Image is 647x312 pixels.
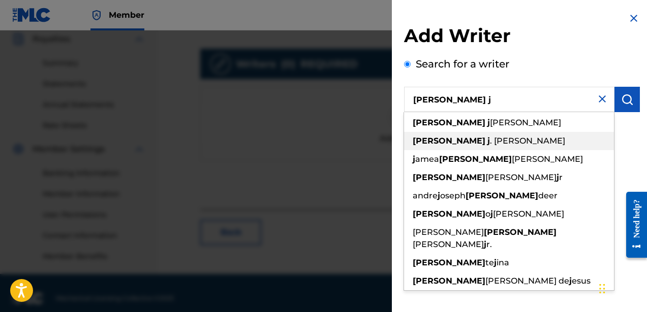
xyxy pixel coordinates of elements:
span: esus [572,276,591,286]
strong: [PERSON_NAME] [413,209,485,219]
strong: j [487,136,490,146]
strong: j [490,209,493,219]
iframe: Chat Widget [596,263,647,312]
strong: [PERSON_NAME] [413,136,485,146]
span: oseph [440,191,466,200]
strong: j [413,154,415,164]
span: [PERSON_NAME] [493,209,564,219]
span: [PERSON_NAME] [485,172,557,182]
img: close [596,93,608,105]
span: ina [497,258,509,267]
span: Member [109,9,144,21]
strong: j [569,276,572,286]
span: . [PERSON_NAME] [490,136,565,146]
h2: Add Writer [404,24,640,50]
strong: j [487,118,490,127]
strong: [PERSON_NAME] [413,118,485,127]
strong: j [484,239,486,249]
strong: [PERSON_NAME] [484,227,557,237]
strong: [PERSON_NAME] [439,154,512,164]
span: [PERSON_NAME] [512,154,583,164]
span: [PERSON_NAME] [413,227,484,237]
span: andre [413,191,438,200]
span: [PERSON_NAME] de [485,276,569,286]
strong: [PERSON_NAME] [413,258,485,267]
span: o [485,209,490,219]
strong: j [494,258,497,267]
span: te [485,258,494,267]
span: r. [486,239,492,249]
strong: j [557,172,559,182]
input: Search writer's name or IPI Number [404,87,614,112]
img: MLC Logo [12,8,51,22]
span: amea [415,154,439,164]
strong: [PERSON_NAME] [413,276,485,286]
span: [PERSON_NAME] [490,118,561,127]
iframe: Resource Center [619,184,647,266]
span: deer [538,191,558,200]
label: Search for a writer [416,58,509,70]
strong: j [438,191,440,200]
strong: [PERSON_NAME] [466,191,538,200]
img: Top Rightsholder [90,9,103,21]
span: r [559,172,563,182]
img: Search Works [621,93,633,106]
strong: [PERSON_NAME] [413,172,485,182]
span: [PERSON_NAME] [413,239,484,249]
div: Drag [599,273,605,304]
